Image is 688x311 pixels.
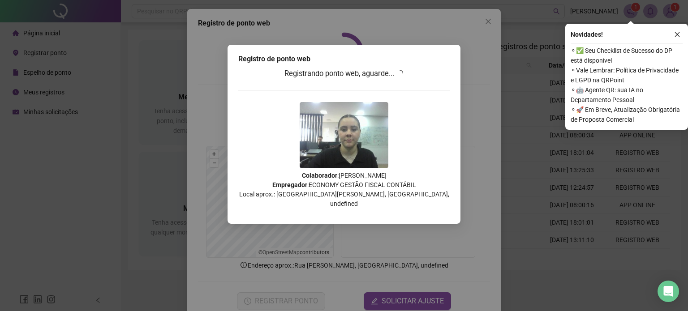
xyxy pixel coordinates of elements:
span: ⚬ Vale Lembrar: Política de Privacidade e LGPD na QRPoint [571,65,683,85]
strong: Empregador [272,181,307,188]
strong: Colaborador [302,172,337,179]
span: loading [396,69,404,77]
span: close [674,31,680,38]
span: Novidades ! [571,30,603,39]
span: ⚬ 🤖 Agente QR: sua IA no Departamento Pessoal [571,85,683,105]
p: : [PERSON_NAME] : ECONOMY GESTÃO FISCAL CONTÁBIL Local aprox.: [GEOGRAPHIC_DATA][PERSON_NAME], [G... [238,171,450,209]
div: Registro de ponto web [238,54,450,64]
span: ⚬ ✅ Seu Checklist de Sucesso do DP está disponível [571,46,683,65]
div: Open Intercom Messenger [658,281,679,302]
h3: Registrando ponto web, aguarde... [238,68,450,80]
img: 9k= [300,102,388,168]
span: ⚬ 🚀 Em Breve, Atualização Obrigatória de Proposta Comercial [571,105,683,124]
